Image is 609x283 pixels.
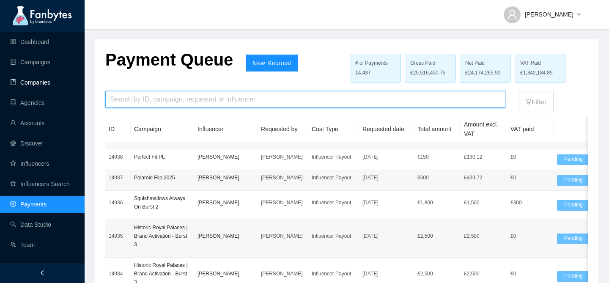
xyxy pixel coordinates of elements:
[312,173,356,182] p: Influencer Payout
[109,198,127,207] p: 14936
[359,116,414,142] th: Requested date
[526,99,532,105] span: filter
[362,173,411,182] p: [DATE]
[261,173,305,182] p: [PERSON_NAME]
[557,271,590,282] span: Pending
[417,232,457,240] p: £ 2,500
[312,198,356,207] p: Influencer Payout
[246,55,298,71] button: New Request
[417,153,457,161] p: € 150
[507,9,517,19] span: user
[261,269,305,278] p: [PERSON_NAME]
[10,120,45,126] a: userAccounts
[410,59,450,67] div: Gross Paid
[10,140,43,147] a: radar-chartDiscover
[417,269,457,278] p: £ 2,500
[417,198,457,207] p: £ 1,800
[465,69,500,77] span: £24,174,265.90
[134,223,191,249] p: Historic Royal Palaces | Brand Activation - Burst 3
[557,175,590,186] span: Pending
[134,194,191,211] p: Squishmallows Always On Burst 2
[526,93,546,107] p: Filter
[577,12,581,17] span: down
[105,116,131,142] th: ID
[10,181,70,187] a: starInfluencers Search
[198,153,254,161] p: [PERSON_NAME]
[414,116,461,142] th: Total amount
[497,4,588,18] button: [PERSON_NAME]down
[10,79,50,86] a: bookCompanies
[510,198,550,207] p: £300
[258,116,308,142] th: Requested by
[507,116,554,142] th: VAT paid
[198,173,254,182] p: [PERSON_NAME]
[308,116,359,142] th: Cost Type
[261,153,305,161] p: [PERSON_NAME]
[109,232,127,240] p: 14935
[355,59,395,67] div: # of Payments
[510,269,550,278] p: £0
[520,69,553,77] span: £1,342,184.85
[109,173,127,182] p: 14937
[10,201,47,208] a: pay-circlePayments
[519,91,553,112] button: filterFilter
[10,38,49,45] a: appstoreDashboard
[464,269,504,278] p: £2,500
[131,116,194,142] th: Campaign
[134,173,191,182] p: Polaroid Flip 2025
[362,232,411,240] p: [DATE]
[557,154,590,165] span: Pending
[109,153,127,161] p: 14938
[39,270,45,276] span: left
[261,198,305,207] p: [PERSON_NAME]
[109,269,127,278] p: 14934
[362,269,411,278] p: [DATE]
[525,10,573,19] span: [PERSON_NAME]
[510,173,550,182] p: £0
[520,59,560,67] div: VAT Paid
[312,269,356,278] p: Influencer Payout
[312,232,356,240] p: Influencer Payout
[410,69,445,77] span: £25,516,450.75
[10,160,49,167] a: starInfluencers
[362,153,411,161] p: [DATE]
[10,59,50,66] a: databaseCampaigns
[194,116,258,142] th: Influencer
[312,153,356,161] p: Influencer Payout
[464,198,504,207] p: £1,500
[557,234,590,244] span: Pending
[198,269,254,278] p: [PERSON_NAME]
[417,173,457,182] p: $ 600
[510,232,550,240] p: £0
[464,173,504,182] p: £439.72
[464,232,504,240] p: £2,500
[355,69,371,77] span: 14,437
[134,153,191,161] p: Perfect Fit PL
[557,200,590,211] span: Pending
[461,116,507,142] th: Amount excl. VAT
[10,221,51,228] a: searchData Studio
[198,232,254,240] p: [PERSON_NAME]
[510,153,550,161] p: £0
[261,232,305,240] p: [PERSON_NAME]
[10,242,35,248] a: usergroup-addTeam
[465,59,505,67] div: Net Paid
[362,198,411,207] p: [DATE]
[10,99,45,106] a: containerAgencies
[198,198,254,207] p: [PERSON_NAME]
[464,153,504,161] p: £130.12
[105,49,233,70] p: Payment Queue
[252,60,291,66] span: New Request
